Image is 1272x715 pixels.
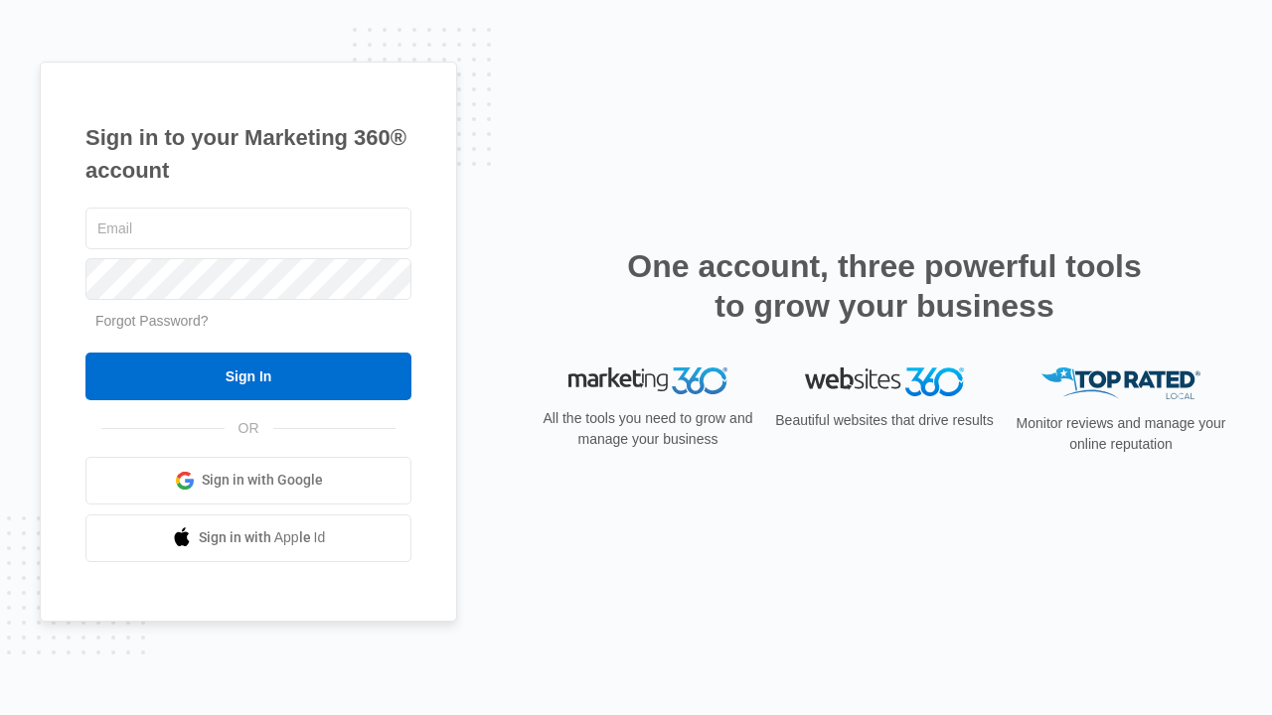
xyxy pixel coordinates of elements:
[537,408,759,450] p: All the tools you need to grow and manage your business
[85,121,411,187] h1: Sign in to your Marketing 360® account
[805,367,964,396] img: Websites 360
[85,457,411,504] a: Sign in with Google
[1010,413,1232,455] p: Monitor reviews and manage your online reputation
[85,353,411,400] input: Sign In
[773,410,996,431] p: Beautiful websites that drive results
[1041,367,1200,400] img: Top Rated Local
[199,527,326,548] span: Sign in with Apple Id
[568,367,727,395] img: Marketing 360
[95,313,209,329] a: Forgot Password?
[225,418,273,439] span: OR
[202,470,323,491] span: Sign in with Google
[85,208,411,249] input: Email
[85,514,411,562] a: Sign in with Apple Id
[621,246,1148,326] h2: One account, three powerful tools to grow your business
